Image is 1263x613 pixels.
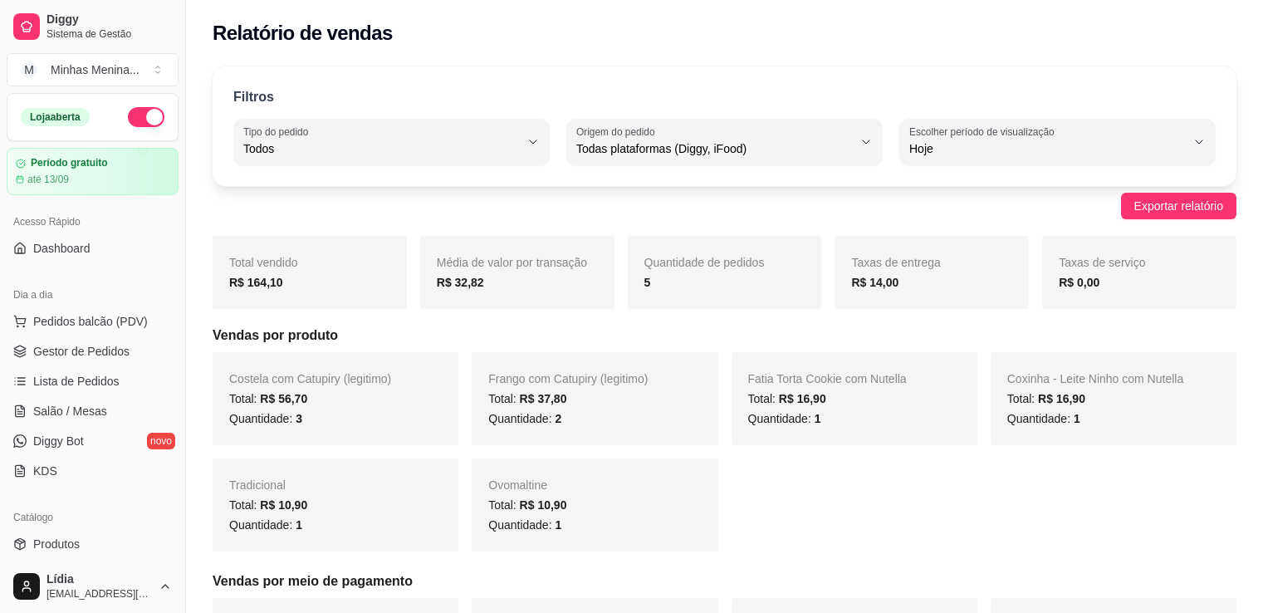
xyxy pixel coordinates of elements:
[644,256,765,269] span: Quantidade de pedidos
[7,368,179,395] a: Lista de Pedidos
[33,463,57,479] span: KDS
[909,140,1186,157] span: Hoje
[33,433,84,449] span: Diggy Bot
[7,531,179,557] a: Produtos
[47,27,172,41] span: Sistema de Gestão
[233,87,274,107] p: Filtros
[47,12,172,27] span: Diggy
[229,518,302,532] span: Quantidade:
[7,428,179,454] a: Diggy Botnovo
[33,536,80,552] span: Produtos
[33,403,107,419] span: Salão / Mesas
[213,20,393,47] h2: Relatório de vendas
[47,572,152,587] span: Lídia
[520,498,567,512] span: R$ 10,90
[1007,372,1183,385] span: Coxinha - Leite Ninho com Nutella
[748,412,821,425] span: Quantidade:
[21,61,37,78] span: M
[7,504,179,531] div: Catálogo
[437,256,587,269] span: Média de valor por transação
[233,119,550,165] button: Tipo do pedidoTodos
[243,125,314,139] label: Tipo do pedido
[33,343,130,360] span: Gestor de Pedidos
[7,53,179,86] button: Select a team
[229,412,302,425] span: Quantidade:
[7,148,179,195] a: Período gratuitoaté 13/09
[1007,412,1080,425] span: Quantidade:
[128,107,164,127] button: Alterar Status
[909,125,1060,139] label: Escolher período de visualização
[7,235,179,262] a: Dashboard
[815,412,821,425] span: 1
[437,276,484,289] strong: R$ 32,82
[566,119,883,165] button: Origem do pedidoTodas plataformas (Diggy, iFood)
[229,276,283,289] strong: R$ 164,10
[488,412,561,425] span: Quantidade:
[576,125,660,139] label: Origem do pedido
[47,587,152,601] span: [EMAIL_ADDRESS][DOMAIN_NAME]
[51,61,140,78] div: Minhas Menina ...
[1121,193,1236,219] button: Exportar relatório
[260,392,307,405] span: R$ 56,70
[555,412,561,425] span: 2
[21,108,90,126] div: Loja aberta
[644,276,651,289] strong: 5
[229,478,286,492] span: Tradicional
[7,338,179,365] a: Gestor de Pedidos
[851,276,898,289] strong: R$ 14,00
[7,308,179,335] button: Pedidos balcão (PDV)
[243,140,520,157] span: Todos
[1074,412,1080,425] span: 1
[33,240,91,257] span: Dashboard
[851,256,940,269] span: Taxas de entrega
[296,412,302,425] span: 3
[555,518,561,532] span: 1
[7,566,179,606] button: Lídia[EMAIL_ADDRESS][DOMAIN_NAME]
[488,372,648,385] span: Frango com Catupiry (legitimo)
[899,119,1216,165] button: Escolher período de visualizaçãoHoje
[779,392,826,405] span: R$ 16,90
[260,498,307,512] span: R$ 10,90
[748,372,907,385] span: Fatia Torta Cookie com Nutella
[229,372,391,385] span: Costela com Catupiry (legitimo)
[576,140,853,157] span: Todas plataformas (Diggy, iFood)
[229,498,307,512] span: Total:
[213,571,1236,591] h5: Vendas por meio de pagamento
[27,173,69,186] article: até 13/09
[31,157,108,169] article: Período gratuito
[33,373,120,390] span: Lista de Pedidos
[488,392,566,405] span: Total:
[7,282,179,308] div: Dia a dia
[488,478,547,492] span: Ovomaltine
[229,392,307,405] span: Total:
[7,458,179,484] a: KDS
[7,398,179,424] a: Salão / Mesas
[7,7,179,47] a: DiggySistema de Gestão
[1038,392,1085,405] span: R$ 16,90
[1059,276,1099,289] strong: R$ 0,00
[488,498,566,512] span: Total:
[1007,392,1085,405] span: Total:
[229,256,298,269] span: Total vendido
[1134,197,1223,215] span: Exportar relatório
[1059,256,1145,269] span: Taxas de serviço
[7,208,179,235] div: Acesso Rápido
[748,392,826,405] span: Total:
[488,518,561,532] span: Quantidade:
[33,313,148,330] span: Pedidos balcão (PDV)
[213,326,1236,346] h5: Vendas por produto
[520,392,567,405] span: R$ 37,80
[296,518,302,532] span: 1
